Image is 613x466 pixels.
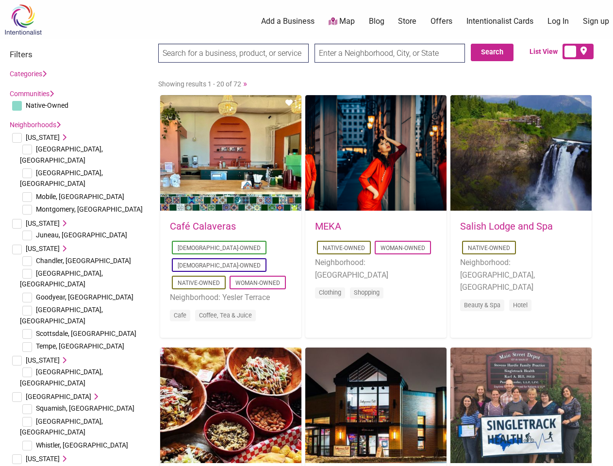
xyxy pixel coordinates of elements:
[20,306,103,324] span: [GEOGRAPHIC_DATA], [GEOGRAPHIC_DATA]
[199,312,252,319] a: Coffee, Tea & Juice
[431,16,452,27] a: Offers
[26,393,91,400] span: [GEOGRAPHIC_DATA]
[530,47,563,57] span: List View
[315,220,341,232] a: MEKA
[329,16,355,27] a: Map
[464,301,500,309] a: Beauty & Spa
[158,80,241,88] span: Showing results 1 - 20 of 72
[323,245,365,251] a: Native-Owned
[319,289,341,296] a: Clothing
[36,293,133,301] span: Goodyear, [GEOGRAPHIC_DATA]
[261,16,315,27] a: Add a Business
[20,169,103,187] span: [GEOGRAPHIC_DATA], [GEOGRAPHIC_DATA]
[178,280,220,286] a: Native-Owned
[170,291,292,304] li: Neighborhood: Yesler Terrace
[235,280,280,286] a: Woman-Owned
[158,44,309,63] input: Search for a business, product, or service
[20,269,103,288] span: [GEOGRAPHIC_DATA], [GEOGRAPHIC_DATA]
[36,330,136,337] span: Scottsdale, [GEOGRAPHIC_DATA]
[20,417,103,436] span: [GEOGRAPHIC_DATA], [GEOGRAPHIC_DATA]
[583,16,609,27] a: Sign up
[26,356,60,364] span: [US_STATE]
[26,133,60,141] span: [US_STATE]
[36,342,124,350] span: Tempe, [GEOGRAPHIC_DATA]
[174,312,186,319] a: Cafe
[178,262,261,269] a: [DEMOGRAPHIC_DATA]-Owned
[468,245,510,251] a: Native-Owned
[178,245,261,251] a: [DEMOGRAPHIC_DATA]-Owned
[354,289,380,296] a: Shopping
[36,257,131,265] span: Chandler, [GEOGRAPHIC_DATA]
[26,245,60,252] span: [US_STATE]
[398,16,416,27] a: Store
[170,220,236,232] a: Café Calaveras
[369,16,384,27] a: Blog
[20,145,103,164] span: [GEOGRAPHIC_DATA], [GEOGRAPHIC_DATA]
[315,44,465,63] input: Enter a Neighborhood, City, or State
[243,79,247,88] a: »
[466,16,533,27] a: Intentionalist Cards
[10,50,149,59] h3: Filters
[26,455,60,463] span: [US_STATE]
[36,193,124,200] span: Mobile, [GEOGRAPHIC_DATA]
[36,441,128,449] span: Whistler, [GEOGRAPHIC_DATA]
[547,16,569,27] a: Log In
[36,205,143,213] span: Montgomery, [GEOGRAPHIC_DATA]
[315,256,437,281] li: Neighborhood: [GEOGRAPHIC_DATA]
[471,44,514,61] button: Search
[460,220,553,232] a: Salish Lodge and Spa
[10,121,61,129] a: Neighborhoods
[36,231,127,239] span: Juneau, [GEOGRAPHIC_DATA]
[10,90,54,98] a: Communities
[381,245,425,251] a: Woman-Owned
[36,404,134,412] span: Squamish, [GEOGRAPHIC_DATA]
[513,301,528,309] a: Hotel
[26,219,60,227] span: [US_STATE]
[26,101,68,109] span: Native-Owned
[460,256,582,294] li: Neighborhood: [GEOGRAPHIC_DATA], [GEOGRAPHIC_DATA]
[10,70,47,78] a: Categories
[20,368,103,386] span: [GEOGRAPHIC_DATA], [GEOGRAPHIC_DATA]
